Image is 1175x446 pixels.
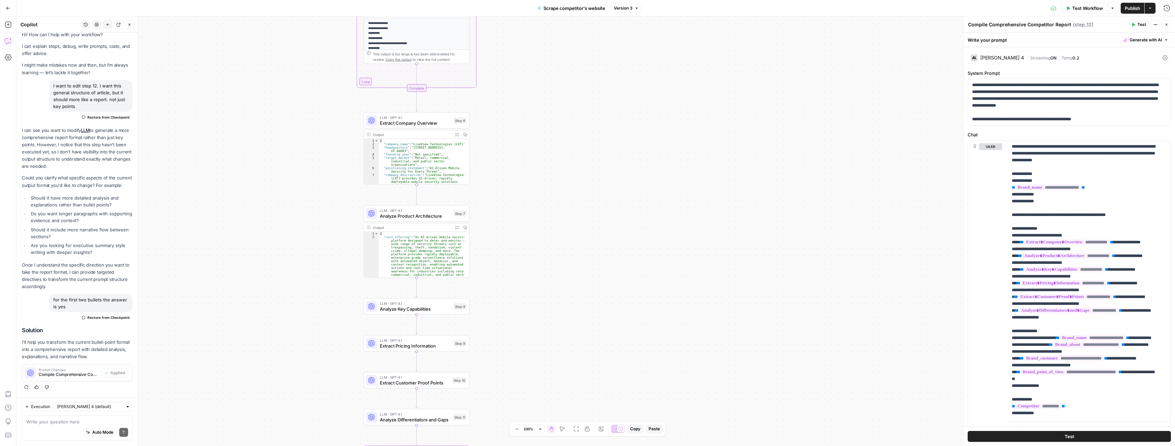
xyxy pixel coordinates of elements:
[22,402,53,411] button: Execution
[416,425,418,445] g: Edge from step_11 to step_12
[611,4,642,13] button: Version 3
[39,368,98,371] span: Prompt Changes
[364,84,470,92] div: Complete
[79,313,133,322] button: Restore from Checkpoint
[630,426,640,432] span: Copy
[453,414,467,420] div: Step 11
[83,428,116,437] button: Auto Mode
[364,298,470,315] div: LLM · GPT-4.1Analyze Key CapabilitiesStep 8
[454,211,467,217] div: Step 7
[364,139,379,143] div: 1
[968,70,1171,77] label: System Prompt
[979,143,1002,150] button: user
[364,156,379,166] div: 5
[29,242,133,256] li: Are you looking for executive summary style writing with deeper insights?
[57,403,123,410] input: Claude Sonnet 4 (default)
[380,338,451,343] span: LLM · GPT-4.1
[1073,55,1079,60] span: 0.2
[416,92,418,112] g: Edge from step_4-iteration-end to step_6
[364,153,379,156] div: 4
[29,194,133,208] li: Should it have more detailed analysis and explanations rather than bullet points?
[22,261,133,290] p: Once I understand the specific direction you want to take the report format, I can provide target...
[92,429,113,435] span: Auto Mode
[22,62,133,76] p: I might make mistakes now and then, but I’m always learning — let’s tackle it together!
[452,377,467,383] div: Step 10
[20,21,79,28] div: Copilot
[1121,36,1171,44] button: Generate with AI
[1125,5,1140,12] span: Publish
[364,409,470,425] div: LLM · GPT-4.1Analyze Differentiators and GapsStep 11
[364,166,379,173] div: 6
[968,131,1171,138] label: Chat
[364,146,379,153] div: 3
[1121,3,1144,14] button: Publish
[1128,20,1149,29] button: Test
[87,114,130,120] span: Restore from Checkpoint
[375,232,378,235] span: Toggle code folding, rows 1 through 17
[39,371,98,378] span: Compile Comprehensive Competitor Report (step_12)
[543,5,605,12] span: Scrape competitor's website
[373,51,467,62] div: This output is too large & has been abbreviated for review. to view the full content.
[1130,37,1162,43] span: Generate with AI
[22,339,133,360] p: I'll help you transform the current bullet-point format into a comprehensive report with detailed...
[364,372,470,389] div: LLM · GPT-4.1Extract Customer Proof PointsStep 10
[29,226,133,240] li: Should it include more narrative flow between sections?
[533,3,609,14] button: Scrape competitor's website
[364,235,379,280] div: 2
[375,139,378,143] span: Toggle code folding, rows 1 through 14
[980,55,1024,60] div: [PERSON_NAME] 4
[81,127,89,133] a: LLM
[416,278,418,298] g: Edge from step_7 to step_8
[380,375,450,380] span: LLM · GPT-4.1
[1065,433,1074,440] span: Test
[964,33,1175,47] div: Write your prompt
[364,232,379,235] div: 1
[380,213,451,219] span: Analyze Product Architecture
[380,416,450,423] span: Analyze Differentiators and Gaps
[416,315,418,335] g: Edge from step_8 to step_9
[1027,54,1030,61] span: |
[646,424,663,433] button: Paste
[1050,55,1056,60] span: ON
[29,210,133,224] li: Do you want longer paragraphs with supporting evidence and context?
[380,379,450,386] span: Extract Customer Proof Points
[364,205,470,278] div: LLM · GPT-4.1Analyze Product ArchitectureStep 7Output{ "core_offering":"An AI-driven mobile secur...
[380,306,451,312] span: Analyze Key Capabilities
[454,303,467,310] div: Step 8
[380,208,451,213] span: LLM · GPT-4.1
[1062,3,1107,14] button: Test Workflow
[87,315,130,320] span: Restore from Checkpoint
[22,327,133,334] h2: Solution
[968,21,1071,28] textarea: Compile Comprehensive Competitor Report
[101,368,128,377] button: Applied
[524,426,533,432] span: 100%
[380,301,451,306] span: LLM · GPT-4.1
[454,118,467,124] div: Step 6
[1030,55,1050,60] span: Streaming
[416,389,418,408] g: Edge from step_10 to step_11
[364,173,379,204] div: 7
[79,113,133,121] button: Restore from Checkpoint
[22,43,133,57] p: I can explain steps, debug, write prompts, code, and offer advice.
[627,424,643,433] button: Copy
[614,5,633,11] span: Version 3
[364,335,470,352] div: LLM · GPT-4.1Extract Pricing InformationStep 9
[1072,5,1103,12] span: Test Workflow
[649,426,660,432] span: Paste
[22,174,133,189] p: Could you clarify what specific aspects of the current output format you'd like to change? For ex...
[968,431,1171,442] button: Test
[49,80,133,112] div: I want to edit step 12. I want this general structure of article, but it should more like a repor...
[364,143,379,146] div: 2
[416,185,418,205] g: Edge from step_6 to step_7
[373,225,451,230] div: Output
[454,340,467,347] div: Step 9
[49,294,133,312] div: for the first two bullets the answer is yes
[1073,21,1093,28] span: ( step_12 )
[380,115,451,120] span: LLM · GPT-4.1
[416,352,418,371] g: Edge from step_9 to step_10
[386,57,412,62] span: Copy the output
[364,112,470,185] div: LLM · GPT-4.1Extract Company OverviewStep 6Output{ "company_name":"LiveView Technologies (LVT)" "...
[31,404,50,410] span: Execution
[968,140,1002,435] div: user
[1056,54,1062,61] span: |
